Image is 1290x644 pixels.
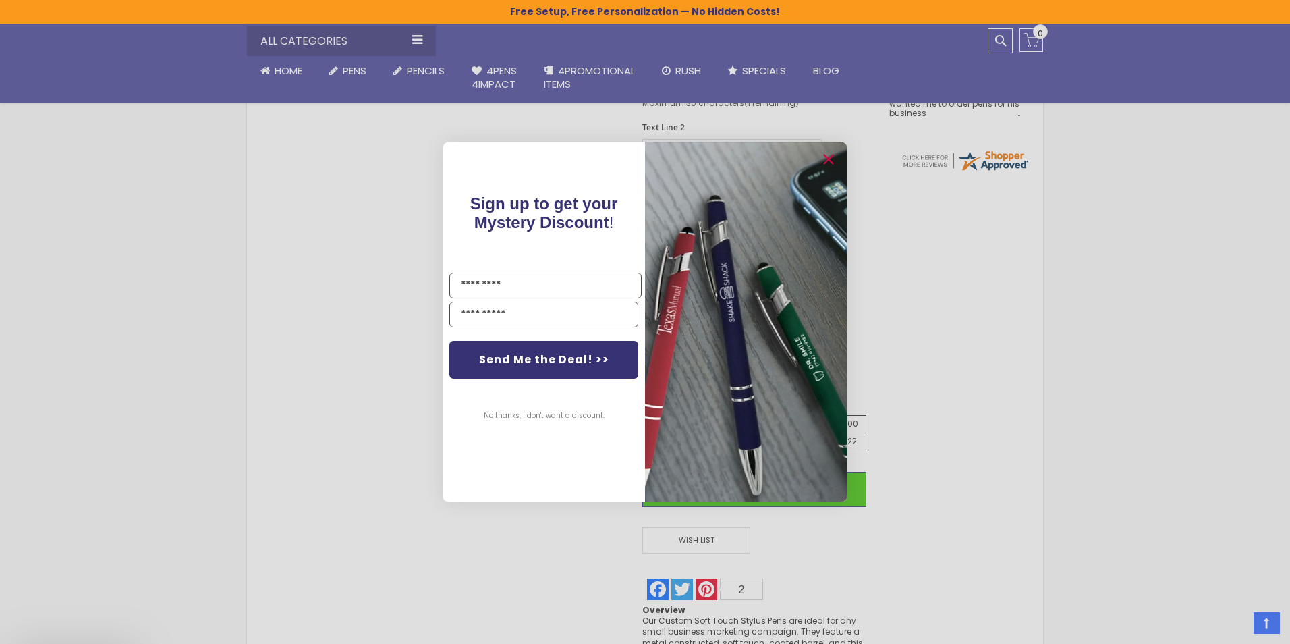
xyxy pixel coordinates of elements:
[470,194,618,232] span: !
[477,399,611,433] button: No thanks, I don't want a discount.
[818,149,839,170] button: Close dialog
[470,194,618,232] span: Sign up to get your Mystery Discount
[449,341,638,379] button: Send Me the Deal! >>
[645,142,847,502] img: pop-up-image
